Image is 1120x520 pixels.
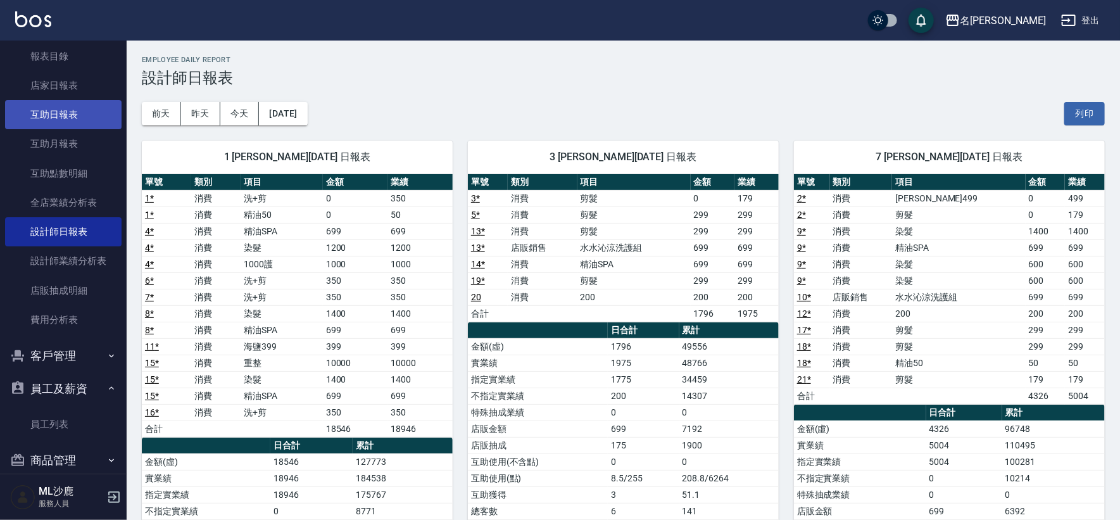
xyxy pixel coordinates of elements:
td: 海鹽399 [241,338,322,355]
td: 350 [387,404,453,421]
td: 染髮 [241,239,322,256]
td: 1000 [387,256,453,272]
td: 699 [323,388,388,404]
td: 5004 [926,437,1002,453]
td: 精油SPA [892,239,1025,256]
td: 699 [1026,239,1066,256]
td: 剪髮 [892,206,1025,223]
td: 消費 [191,239,241,256]
td: 600 [1065,272,1105,289]
td: 200 [892,305,1025,322]
a: 設計師業績分析表 [5,246,122,276]
td: 600 [1026,256,1066,272]
td: 0 [679,404,779,421]
td: 洗+剪 [241,190,322,206]
td: 剪髮 [577,190,691,206]
td: 350 [323,404,388,421]
th: 金額 [323,174,388,191]
a: 店販抽成明細 [5,276,122,305]
td: 0 [608,453,679,470]
td: 34459 [679,371,779,388]
td: 消費 [830,338,893,355]
td: 399 [387,338,453,355]
td: 消費 [191,223,241,239]
td: 0 [1026,190,1066,206]
td: 200 [1065,305,1105,322]
td: 0 [270,503,353,519]
td: 染髮 [892,223,1025,239]
span: 3 [PERSON_NAME][DATE] 日報表 [483,151,764,163]
td: 7192 [679,421,779,437]
td: 699 [387,388,453,404]
a: 互助月報表 [5,129,122,158]
td: 699 [1065,239,1105,256]
table: a dense table [468,174,779,322]
td: 不指定實業績 [142,503,270,519]
td: 消費 [508,256,577,272]
button: 商品管理 [5,444,122,477]
td: 6 [608,503,679,519]
td: 合計 [468,305,508,322]
td: 1400 [387,305,453,322]
td: 1000 [323,256,388,272]
td: 染髮 [241,371,322,388]
th: 項目 [892,174,1025,191]
td: 實業績 [468,355,608,371]
td: 175767 [353,486,453,503]
td: 299 [691,272,735,289]
td: 重整 [241,355,322,371]
td: 10000 [323,355,388,371]
td: 1975 [608,355,679,371]
td: 0 [926,486,1002,503]
td: 1400 [323,371,388,388]
td: 特殊抽成業績 [468,404,608,421]
button: [DATE] [259,102,307,125]
td: 600 [1065,256,1105,272]
td: 店販金額 [468,421,608,437]
td: 0 [1026,206,1066,223]
td: 1400 [387,371,453,388]
button: 前天 [142,102,181,125]
td: 18946 [270,486,353,503]
button: 客戶管理 [5,339,122,372]
td: 299 [1065,322,1105,338]
td: 精油SPA [241,322,322,338]
td: 50 [1065,355,1105,371]
td: 200 [691,289,735,305]
td: 350 [323,289,388,305]
span: 7 [PERSON_NAME][DATE] 日報表 [809,151,1090,163]
td: 299 [691,206,735,223]
td: 總客數 [468,503,608,519]
td: 消費 [830,223,893,239]
td: 1000護 [241,256,322,272]
td: 實業績 [142,470,270,486]
a: 報表目錄 [5,42,122,71]
td: 剪髮 [577,272,691,289]
td: 精油SPA [241,388,322,404]
button: 列印 [1064,102,1105,125]
button: 登出 [1056,9,1105,32]
td: 消費 [830,305,893,322]
td: 48766 [679,355,779,371]
td: 18546 [323,421,388,437]
td: 互助獲得 [468,486,608,503]
td: 消費 [191,388,241,404]
td: 299 [691,223,735,239]
th: 日合計 [270,438,353,454]
p: 服務人員 [39,498,103,509]
td: 699 [387,223,453,239]
td: 299 [1026,338,1066,355]
td: 699 [926,503,1002,519]
td: 0 [679,453,779,470]
td: 0 [323,206,388,223]
td: 水水沁涼洗護組 [577,239,691,256]
td: 0 [1002,486,1105,503]
td: 剪髮 [892,371,1025,388]
td: 互助使用(點) [468,470,608,486]
td: 不指定實業績 [468,388,608,404]
td: 179 [1065,206,1105,223]
th: 累計 [1002,405,1105,421]
th: 類別 [830,174,893,191]
td: 299 [1026,322,1066,338]
td: 200 [1026,305,1066,322]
